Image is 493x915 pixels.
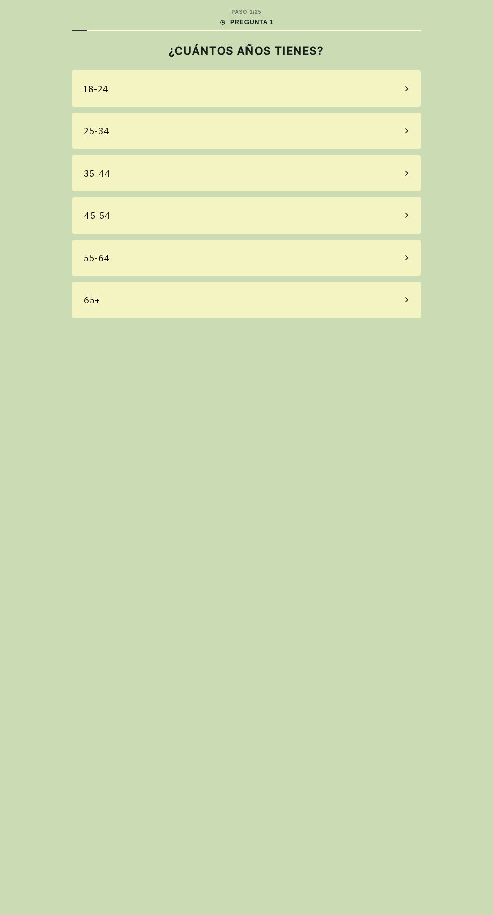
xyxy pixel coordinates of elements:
[72,44,421,57] h2: ¿CUÁNTOS AÑOS TIENES?
[219,18,274,27] div: PREGUNTA 1
[84,209,111,222] div: 45-54
[84,167,111,180] div: 35-44
[84,124,110,138] div: 25-34
[84,293,100,307] div: 65+
[84,82,109,96] div: 18-24
[232,8,262,16] div: PASO 1 / 25
[84,251,110,265] div: 55-64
